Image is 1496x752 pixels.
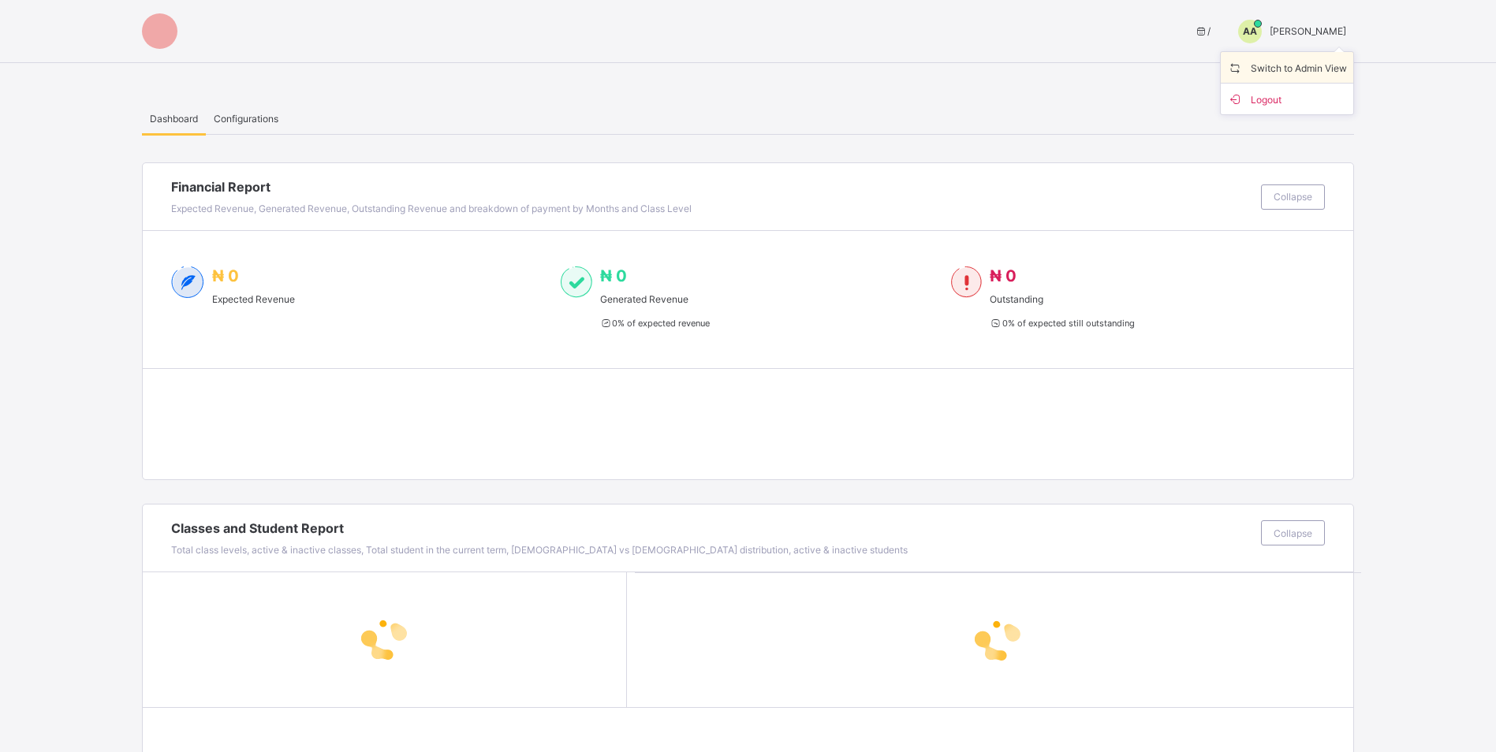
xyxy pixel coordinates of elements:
[1227,90,1347,108] span: Logout
[212,293,295,305] span: Expected Revenue
[990,293,1134,305] span: Outstanding
[1194,25,1211,37] span: session/term information
[214,113,278,125] span: Configurations
[212,266,239,285] span: ₦ 0
[171,179,1253,195] span: Financial Report
[1270,25,1346,37] span: [PERSON_NAME]
[1227,58,1347,76] span: Switch to Admin View
[990,266,1017,285] span: ₦ 0
[171,544,908,556] span: Total class levels, active & inactive classes, Total student in the current term, [DEMOGRAPHIC_DA...
[990,318,1134,329] span: 0 % of expected still outstanding
[150,113,198,125] span: Dashboard
[1221,84,1353,114] li: dropdown-list-item-buttom-1
[600,293,710,305] span: Generated Revenue
[171,520,1253,536] span: Classes and Student Report
[1274,527,1312,539] span: Collapse
[600,318,710,329] span: 0 % of expected revenue
[1243,25,1257,37] span: AA
[951,266,982,298] img: outstanding-1.146d663e52f09953f639664a84e30106.svg
[561,266,591,298] img: paid-1.3eb1404cbcb1d3b736510a26bbfa3ccb.svg
[171,266,204,298] img: expected-2.4343d3e9d0c965b919479240f3db56ac.svg
[1221,52,1353,84] li: dropdown-list-item-name-0
[600,266,627,285] span: ₦ 0
[1274,191,1312,203] span: Collapse
[171,203,692,214] span: Expected Revenue, Generated Revenue, Outstanding Revenue and breakdown of payment by Months and C...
